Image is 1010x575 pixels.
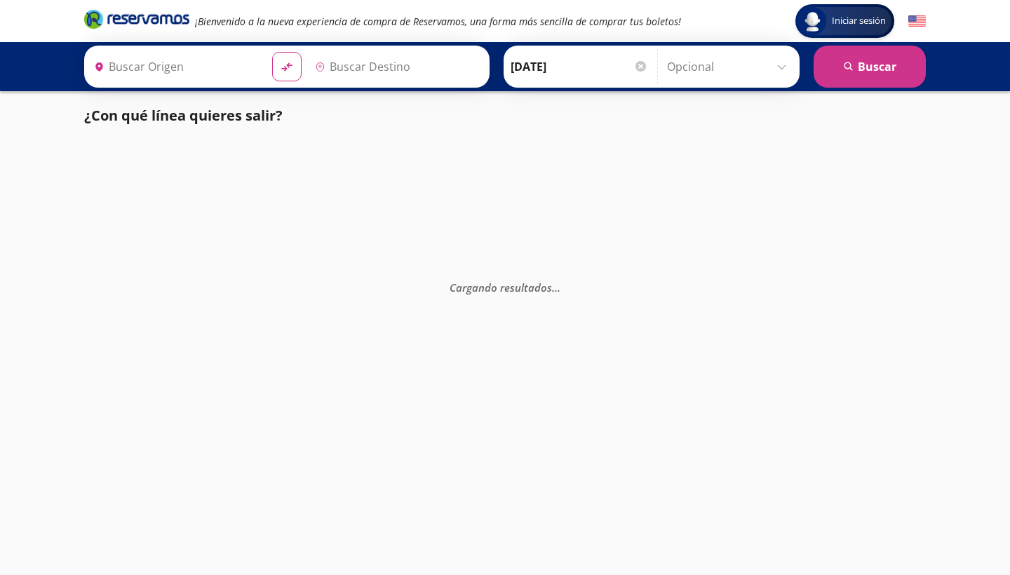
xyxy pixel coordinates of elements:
input: Elegir Fecha [511,49,648,84]
button: Buscar [814,46,926,88]
span: . [558,280,560,295]
em: Cargando resultados [450,280,560,295]
button: English [908,13,926,30]
em: ¡Bienvenido a la nueva experiencia de compra de Reservamos, una forma más sencilla de comprar tus... [195,15,681,28]
input: Buscar Origen [88,49,261,84]
p: ¿Con qué línea quieres salir? [84,105,283,126]
span: Iniciar sesión [826,14,891,28]
i: Brand Logo [84,8,189,29]
span: . [552,280,555,295]
input: Opcional [667,49,793,84]
a: Brand Logo [84,8,189,34]
input: Buscar Destino [309,49,482,84]
span: . [555,280,558,295]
